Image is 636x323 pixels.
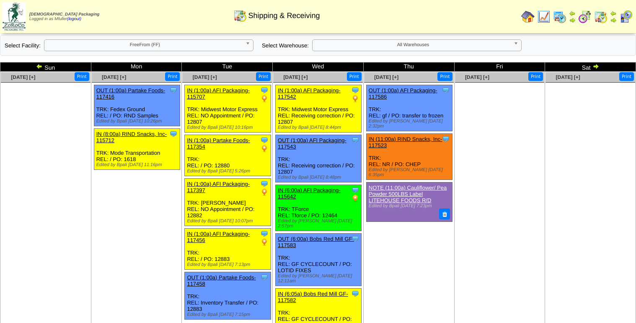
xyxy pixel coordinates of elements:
div: Edited by Bpali [DATE] 11:16pm [96,162,180,167]
td: Sun [0,63,91,72]
a: IN (1:00a) AFI Packaging-115707 [187,87,250,100]
button: Print [75,72,89,81]
img: Tooltip [351,136,359,144]
img: Tooltip [351,234,359,243]
img: Tooltip [260,273,269,281]
div: TRK: REL: Receiving correction / PO: 12807 [276,135,362,182]
div: Edited by [PERSON_NAME] [DATE] 2:57pm [278,219,361,229]
img: arrowleft.gif [36,63,43,70]
img: PO [351,194,359,203]
td: Sat [545,63,636,72]
div: TRK: Mode Transportation REL: / PO: 1618 [94,129,180,170]
div: Edited by Bpali [DATE] 8:48pm [278,175,361,180]
a: (logout) [67,17,81,21]
span: FreeFrom (FF) [48,40,242,50]
a: [DATE] [+] [102,74,126,80]
div: Edited by [PERSON_NAME] [DATE] 2:32pm [369,119,452,129]
div: TRK: REL: GF CYCLECOUNT / PO: LOTID FIXES [276,234,362,286]
span: Shipping & Receiving [248,11,320,20]
img: Tooltip [260,229,269,238]
img: PO [260,144,269,153]
a: [DATE] [+] [11,74,35,80]
img: calendarinout.gif [233,9,247,22]
div: TRK: Midwest Motor Express REL: Receiving correction / PO: 12807 [276,85,362,133]
a: OUT (1:00a) AFI Packaging-117543 [278,137,346,150]
img: zoroco-logo-small.webp [3,3,26,31]
img: Tooltip [351,86,359,94]
img: arrowright.gif [569,17,576,23]
div: Edited by Bpali [DATE] 10:16pm [187,125,270,130]
a: IN (11:00a) RIND Snacks, Inc-117523 [369,136,442,148]
img: Tooltip [442,135,450,143]
div: TRK: REL: gf / PO: transfer to frozen [366,85,452,131]
img: PO [260,238,269,246]
button: Print [528,72,543,81]
td: Wed [273,63,364,72]
img: arrowleft.gif [610,10,617,17]
a: IN (8:00a) RIND Snacks, Inc-115712 [96,131,167,143]
img: calendarblend.gif [578,10,592,23]
img: Tooltip [260,136,269,144]
button: Print [256,72,271,81]
a: IN (6:00a) AFI Packaging-115642 [278,187,341,200]
img: PO [260,94,269,103]
a: [DATE] [+] [283,74,308,80]
img: Tooltip [351,289,359,298]
img: PO [351,94,359,103]
div: TRK: REL: Inventory Transfer / PO: 12883 [185,272,271,320]
button: Print [619,72,634,81]
a: OUT (6:00a) Bobs Red Mill GF-117583 [278,236,354,248]
div: TRK: REL: NR / PO: CHEP [366,134,452,180]
a: OUT (1:00a) AFI Packaging-117586 [369,87,437,100]
div: Edited by Bpali [DATE] 10:26pm [96,119,180,124]
img: calendarprod.gif [553,10,566,23]
a: [DATE] [+] [556,74,580,80]
button: Print [165,72,180,81]
div: Edited by [PERSON_NAME] [DATE] 12:11am [278,274,361,284]
a: OUT (1:00a) Partake Foods-117416 [96,87,165,100]
div: Edited by [PERSON_NAME] [DATE] 6:35pm [369,167,452,177]
td: Tue [182,63,273,72]
a: IN (1:00a) AFI Packaging-117542 [278,87,341,100]
a: IN (1:00a) AFI Packaging-117397 [187,181,250,193]
td: Fri [454,63,545,72]
a: NOTE (11:00a) Cauliflower/ Pea Powder 500LBS Label LITEHOUSE FOODS R/D [369,185,447,203]
img: Tooltip [169,130,178,138]
span: Logged in as Mfuller [29,12,99,21]
div: Edited by Bpali [DATE] 8:44pm [278,125,361,130]
a: [DATE] [+] [465,74,489,80]
button: Print [437,72,452,81]
img: Tooltip [351,186,359,194]
img: home.gif [521,10,535,23]
div: Edited by Bpali [DATE] 7:23pm [369,203,449,208]
img: arrowright.gif [592,63,599,70]
div: Select Facility: [5,39,253,51]
img: Tooltip [169,86,178,94]
img: calendarcustomer.gif [619,10,633,23]
a: [DATE] [+] [374,74,398,80]
div: Edited by Bpali [DATE] 10:07pm [187,219,270,224]
a: [DATE] [+] [193,74,217,80]
div: Edited by Bpali [DATE] 7:15pm [187,312,270,317]
button: Print [347,72,362,81]
img: Tooltip [260,86,269,94]
a: OUT (1:00a) Partake Foods-117458 [187,274,256,287]
img: PO [260,188,269,196]
td: Mon [91,63,182,72]
a: IN (1:00a) Partake Foods-117354 [187,137,250,150]
a: IN (6:05a) Bobs Red Mill GF-117582 [278,291,348,303]
img: arrowright.gif [610,17,617,23]
div: Select Warehouse: [262,39,522,51]
span: [DEMOGRAPHIC_DATA] Packaging [29,12,99,17]
a: IN (1:00a) AFI Packaging-117456 [187,231,250,243]
img: calendarinout.gif [594,10,608,23]
div: TRK: REL: / PO: 12880 [185,135,271,176]
div: TRK: Midwest Motor Express REL: NO Appointment / PO: 12807 [185,85,271,133]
